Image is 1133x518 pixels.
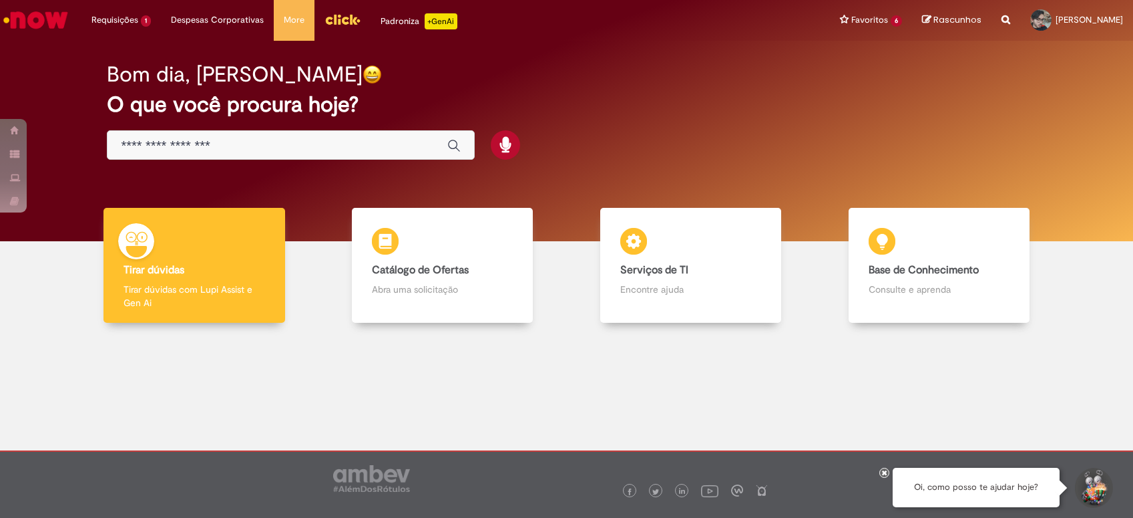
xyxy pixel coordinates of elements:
div: Padroniza [381,13,457,29]
span: Requisições [91,13,138,27]
b: Serviços de TI [620,263,688,277]
img: logo_footer_linkedin.png [679,488,686,496]
img: logo_footer_naosei.png [756,485,768,497]
b: Tirar dúvidas [124,263,184,277]
img: logo_footer_twitter.png [652,489,659,495]
span: [PERSON_NAME] [1056,14,1123,25]
h2: Bom dia, [PERSON_NAME] [107,63,363,86]
span: Despesas Corporativas [171,13,264,27]
span: More [284,13,304,27]
img: click_logo_yellow_360x200.png [324,9,361,29]
p: Consulte e aprenda [869,283,1009,296]
h2: O que você procura hoje? [107,93,1026,116]
b: Catálogo de Ofertas [372,263,469,277]
p: Abra uma solicitação [372,283,513,296]
p: Tirar dúvidas com Lupi Assist e Gen Ai [124,283,264,309]
div: Oi, como posso te ajudar hoje? [893,468,1060,507]
a: Serviços de TI Encontre ajuda [567,208,815,323]
img: logo_footer_workplace.png [731,485,743,497]
span: Rascunhos [933,13,981,26]
img: happy-face.png [363,65,382,84]
button: Iniciar Conversa de Suporte [1073,468,1113,508]
span: 1 [141,15,151,27]
a: Tirar dúvidas Tirar dúvidas com Lupi Assist e Gen Ai [70,208,318,323]
p: +GenAi [425,13,457,29]
img: logo_footer_facebook.png [626,489,633,495]
b: Base de Conhecimento [869,263,979,277]
span: 6 [891,15,902,27]
img: logo_footer_youtube.png [701,482,718,499]
img: logo_footer_ambev_rotulo_gray.png [333,465,410,492]
a: Base de Conhecimento Consulte e aprenda [815,208,1063,323]
a: Catálogo de Ofertas Abra uma solicitação [318,208,567,323]
img: ServiceNow [1,7,70,33]
span: Favoritos [851,13,888,27]
p: Encontre ajuda [620,283,761,296]
a: Rascunhos [922,14,981,27]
